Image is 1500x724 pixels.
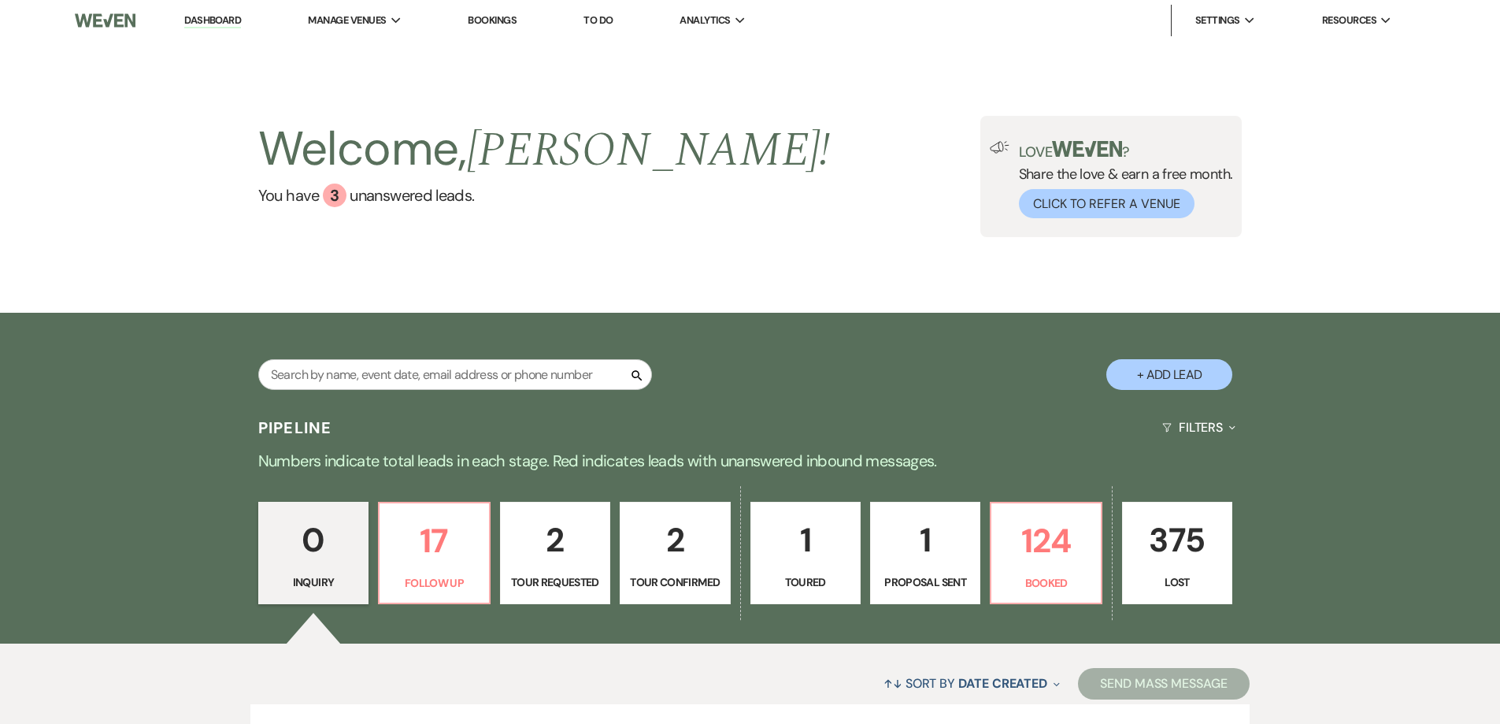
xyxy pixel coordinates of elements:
a: 2Tour Confirmed [620,502,730,604]
p: 124 [1001,514,1091,567]
p: 375 [1132,514,1222,566]
img: loud-speaker-illustration.svg [990,141,1009,154]
div: 3 [323,184,346,207]
p: 1 [761,514,850,566]
img: weven-logo-green.svg [1052,141,1122,157]
a: Bookings [468,13,517,27]
button: + Add Lead [1106,359,1232,390]
p: Proposal Sent [880,574,970,591]
p: 0 [269,514,358,566]
span: Manage Venues [308,13,386,28]
button: Send Mass Message [1078,668,1250,700]
p: Lost [1132,574,1222,591]
p: 1 [880,514,970,566]
a: Dashboard [184,13,241,28]
span: [PERSON_NAME] ! [467,114,831,187]
button: Click to Refer a Venue [1019,189,1194,218]
p: 2 [510,514,600,566]
button: Sort By Date Created [877,663,1066,704]
a: 1Proposal Sent [870,502,980,604]
p: Booked [1001,574,1091,592]
p: Toured [761,574,850,591]
a: 124Booked [990,502,1102,604]
a: You have 3 unanswered leads. [258,184,831,207]
h2: Welcome, [258,116,831,184]
a: 2Tour Requested [500,502,610,604]
p: Tour Confirmed [630,574,720,591]
button: Filters [1156,407,1242,448]
p: Love ? [1019,141,1233,159]
h3: Pipeline [258,417,332,439]
a: To Do [583,13,613,27]
p: Inquiry [269,574,358,591]
p: 17 [389,514,479,567]
a: 0Inquiry [258,502,369,604]
a: 1Toured [750,502,861,604]
a: 375Lost [1122,502,1232,604]
div: Share the love & earn a free month. [1009,141,1233,218]
p: Follow Up [389,574,479,592]
img: Weven Logo [75,4,135,37]
span: Resources [1322,13,1376,28]
p: Numbers indicate total leads in each stage. Red indicates leads with unanswered inbound messages. [183,448,1317,473]
span: ↑↓ [883,675,902,692]
span: Analytics [680,13,730,28]
p: 2 [630,514,720,566]
p: Tour Requested [510,574,600,591]
span: Settings [1195,13,1240,28]
a: 17Follow Up [378,502,490,604]
input: Search by name, event date, email address or phone number [258,359,652,390]
span: Date Created [958,675,1047,692]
